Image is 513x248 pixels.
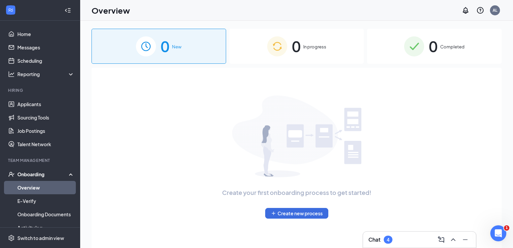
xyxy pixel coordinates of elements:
[8,235,15,241] svg: Settings
[436,234,447,245] button: ComposeMessage
[17,71,75,77] div: Reporting
[8,171,15,178] svg: UserCheck
[292,35,301,58] span: 0
[448,234,459,245] button: ChevronUp
[462,6,470,14] svg: Notifications
[17,208,74,221] a: Onboarding Documents
[8,158,73,163] div: Team Management
[429,35,438,58] span: 0
[17,124,74,138] a: Job Postings
[368,236,380,243] h3: Chat
[17,138,74,151] a: Talent Network
[8,87,73,93] div: Hiring
[387,237,389,243] div: 4
[161,35,169,58] span: 0
[265,208,328,219] button: PlusCreate new process
[17,27,74,41] a: Home
[17,41,74,54] a: Messages
[303,43,326,50] span: In progress
[17,194,74,208] a: E-Verify
[17,235,64,241] div: Switch to admin view
[172,43,181,50] span: New
[7,7,14,13] svg: WorkstreamLogo
[440,43,465,50] span: Completed
[271,211,276,216] svg: Plus
[17,221,74,234] a: Activity log
[92,5,130,16] h1: Overview
[17,181,74,194] a: Overview
[437,236,445,244] svg: ComposeMessage
[449,236,457,244] svg: ChevronUp
[493,7,497,13] div: AL
[64,7,71,14] svg: Collapse
[17,171,69,178] div: Onboarding
[222,188,371,197] span: Create your first onboarding process to get started!
[476,6,484,14] svg: QuestionInfo
[461,236,469,244] svg: Minimize
[17,111,74,124] a: Sourcing Tools
[8,71,15,77] svg: Analysis
[17,54,74,67] a: Scheduling
[460,234,471,245] button: Minimize
[17,97,74,111] a: Applicants
[504,225,509,231] span: 1
[490,225,506,241] iframe: Intercom live chat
